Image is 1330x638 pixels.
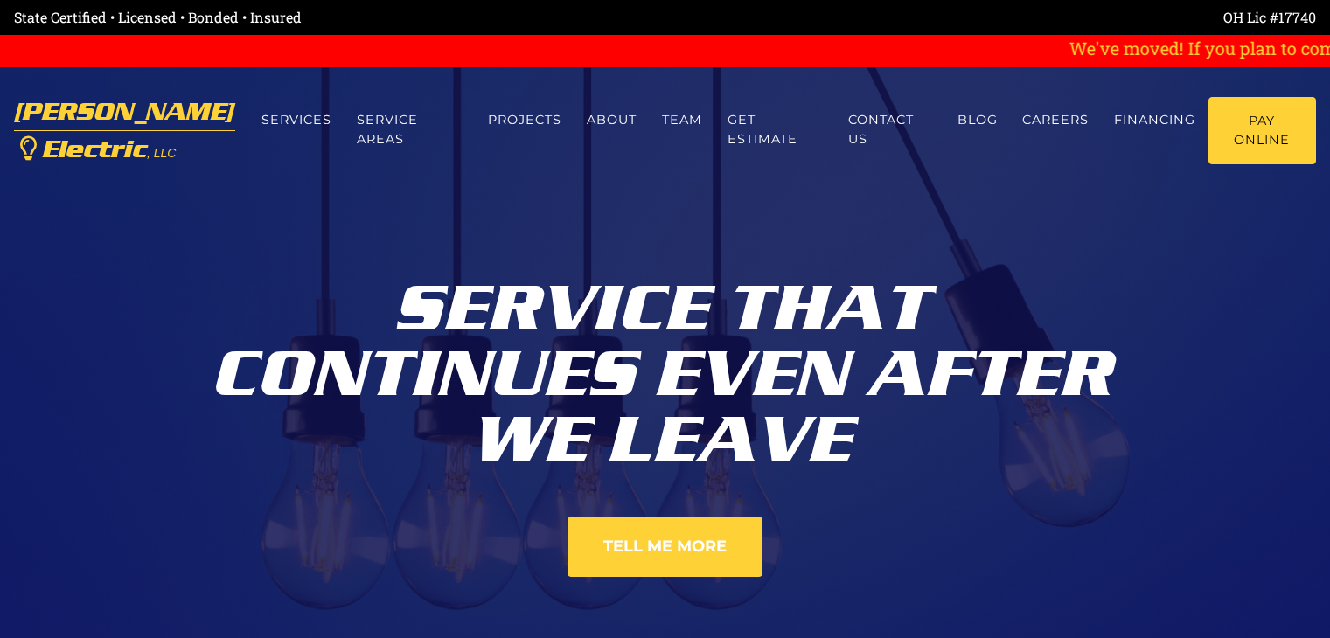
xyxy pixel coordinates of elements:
[1208,97,1316,164] a: Pay Online
[1102,97,1208,143] a: Financing
[944,97,1010,143] a: Blog
[665,7,1317,28] div: OH Lic #17740
[574,97,650,143] a: About
[249,97,345,143] a: Services
[345,97,476,163] a: Service Areas
[649,97,714,143] a: Team
[1010,97,1102,143] a: Careers
[836,97,944,163] a: Contact us
[476,97,574,143] a: Projects
[14,89,235,172] a: [PERSON_NAME] Electric, LLC
[14,7,665,28] div: State Certified • Licensed • Bonded • Insured
[180,262,1151,473] div: Service That Continues Even After We Leave
[568,517,762,577] a: Tell Me More
[147,146,176,160] span: , LLC
[714,97,836,163] a: Get estimate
